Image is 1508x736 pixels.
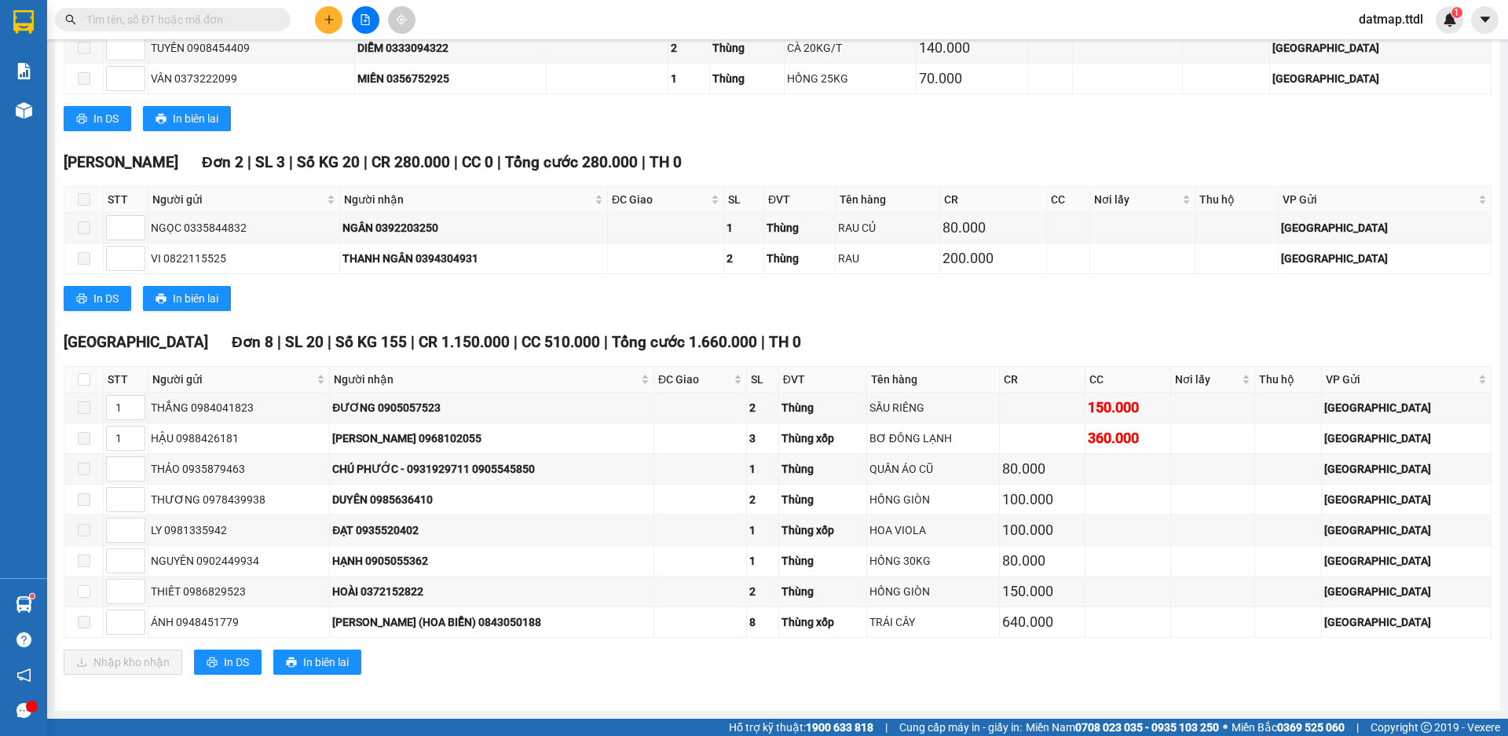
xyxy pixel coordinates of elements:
[1322,393,1492,423] td: Đà Lạt
[1088,397,1168,419] div: 150.000
[781,491,864,508] div: Thùng
[1454,7,1459,18] span: 1
[1047,187,1090,213] th: CC
[289,153,293,171] span: |
[388,6,415,34] button: aim
[30,594,35,599] sup: 1
[357,39,544,57] div: DIỄM 0333094322
[1324,583,1488,600] div: [GEOGRAPHIC_DATA]
[1281,250,1488,267] div: [GEOGRAPHIC_DATA]
[64,153,178,171] span: [PERSON_NAME]
[151,250,337,267] div: VI 0822115525
[207,657,218,669] span: printer
[497,153,501,171] span: |
[332,430,651,447] div: [PERSON_NAME] 0968102055
[13,13,173,49] div: [GEOGRAPHIC_DATA]
[1000,367,1085,393] th: CR
[769,333,801,351] span: TH 0
[885,719,888,736] span: |
[1002,550,1082,572] div: 80.000
[838,219,937,236] div: RAU CỦ
[13,49,173,68] div: C/TY ALD
[104,187,148,213] th: STT
[1272,39,1488,57] div: [GEOGRAPHIC_DATA]
[1279,213,1492,244] td: Đà Lạt
[712,70,781,87] div: Thùng
[869,460,997,478] div: QUẦN ÁO CŨ
[838,250,937,267] div: RAU
[64,106,131,131] button: printerIn DS
[604,333,608,351] span: |
[727,250,761,267] div: 2
[1281,219,1488,236] div: [GEOGRAPHIC_DATA]
[202,153,243,171] span: Đơn 2
[332,583,651,600] div: HOÀI 0372152822
[151,613,327,631] div: ÁNH 0948451779
[1478,13,1492,27] span: caret-down
[658,371,730,388] span: ĐC Giao
[749,430,776,447] div: 3
[143,106,231,131] button: printerIn biên lai
[151,70,352,87] div: VÂN 0373222099
[749,522,776,539] div: 1
[143,286,231,311] button: printerIn biên lai
[411,333,415,351] span: |
[151,522,327,539] div: LY 0981335942
[93,110,119,127] span: In DS
[767,219,833,236] div: Thùng
[255,153,285,171] span: SL 3
[104,367,148,393] th: STT
[328,333,331,351] span: |
[869,522,997,539] div: HOA VIOLA
[612,333,757,351] span: Tổng cước 1.660.000
[1277,721,1345,734] strong: 0369 525 060
[1075,721,1219,734] strong: 0708 023 035 - 0935 103 250
[64,650,182,675] button: downloadNhập kho nhận
[181,103,203,119] span: CC :
[16,668,31,683] span: notification
[16,703,31,718] span: message
[232,333,273,351] span: Đơn 8
[781,552,864,569] div: Thùng
[1094,191,1179,208] span: Nơi lấy
[1085,367,1171,393] th: CC
[642,153,646,171] span: |
[522,333,600,351] span: CC 510.000
[1324,552,1488,569] div: [GEOGRAPHIC_DATA]
[671,39,707,57] div: 2
[184,68,343,90] div: 0326919779
[1002,458,1082,480] div: 80.000
[671,70,707,87] div: 1
[13,13,38,30] span: Gửi:
[93,290,119,307] span: In DS
[335,333,407,351] span: Số KG 155
[899,719,1022,736] span: Cung cấp máy in - giấy in:
[151,430,327,447] div: HẬU 0988426181
[342,250,605,267] div: THANH NGÂN 0394304931
[1322,577,1492,607] td: Đà Lạt
[749,491,776,508] div: 2
[372,153,450,171] span: CR 280.000
[869,552,997,569] div: HỒNG 30KG
[364,153,368,171] span: |
[781,399,864,416] div: Thùng
[612,191,708,208] span: ĐC Giao
[419,333,510,351] span: CR 1.150.000
[184,13,221,30] span: Nhận:
[324,14,335,25] span: plus
[152,371,313,388] span: Người gửi
[781,460,864,478] div: Thùng
[1026,719,1219,736] span: Miền Nam
[332,460,651,478] div: CHÚ PHƯỚC - 0931929711 0905545850
[76,293,87,306] span: printer
[781,613,864,631] div: Thùng xốp
[454,153,458,171] span: |
[1002,611,1082,633] div: 640.000
[332,522,651,539] div: ĐẠT 0935520402
[151,460,327,478] div: THẢO 0935879463
[151,491,327,508] div: THƯƠNG 0978439938
[724,187,764,213] th: SL
[1346,9,1436,29] span: datmap.ttdl
[1232,719,1345,736] span: Miền Bắc
[1471,6,1499,34] button: caret-down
